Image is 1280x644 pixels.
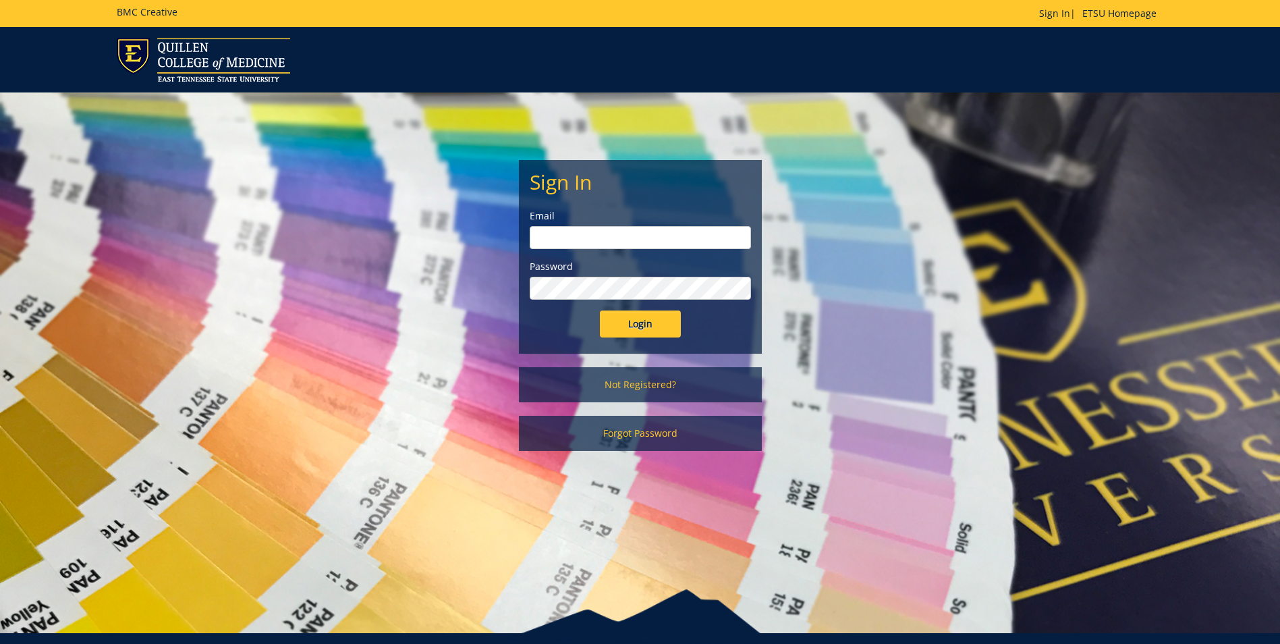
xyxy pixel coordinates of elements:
[519,416,762,451] a: Forgot Password
[530,260,751,273] label: Password
[1039,7,1070,20] a: Sign In
[1076,7,1163,20] a: ETSU Homepage
[117,38,290,82] img: ETSU logo
[117,7,177,17] h5: BMC Creative
[519,367,762,402] a: Not Registered?
[1039,7,1163,20] p: |
[600,311,681,338] input: Login
[530,171,751,193] h2: Sign In
[530,209,751,223] label: Email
